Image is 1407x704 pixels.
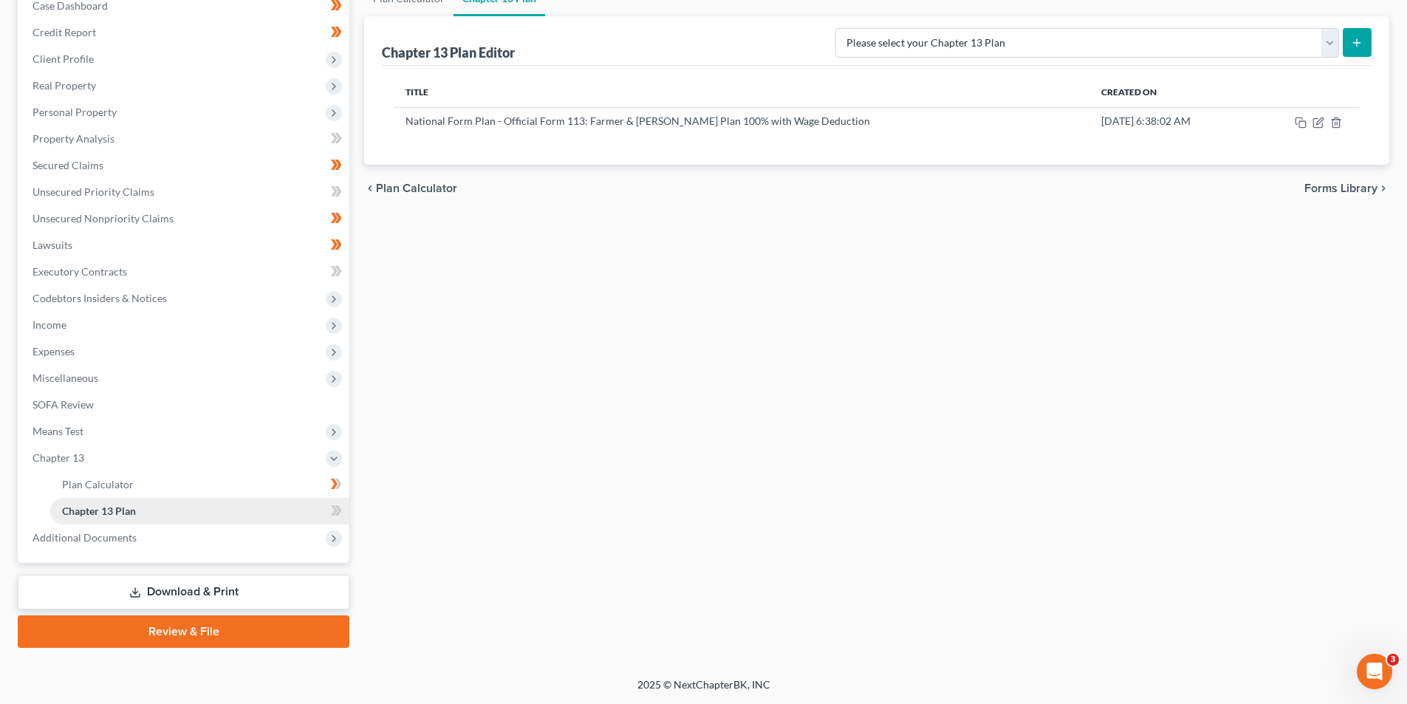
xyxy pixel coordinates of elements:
span: Personal Property [32,106,117,118]
span: Chapter 13 [32,451,84,464]
a: Secured Claims [21,152,349,179]
a: Credit Report [21,19,349,46]
span: Additional Documents [32,531,137,544]
a: Executory Contracts [21,259,349,285]
span: Forms Library [1304,182,1377,194]
span: Property Analysis [32,132,114,145]
a: Unsecured Nonpriority Claims [21,205,349,232]
a: Lawsuits [21,232,349,259]
td: [DATE] 6:38:02 AM [1089,107,1250,135]
iframe: Intercom live chat [1357,654,1392,689]
th: Created On [1089,78,1250,107]
th: Title [394,78,1089,107]
span: Plan Calculator [376,182,457,194]
span: 3 [1387,654,1399,666]
a: Review & File [18,615,349,648]
a: Property Analysis [21,126,349,152]
span: Chapter 13 Plan [62,505,136,517]
span: Client Profile [32,52,94,65]
span: Plan Calculator [62,478,134,491]
span: Credit Report [32,26,96,38]
span: SOFA Review [32,398,94,411]
span: Executory Contracts [32,265,127,278]
span: Unsecured Priority Claims [32,185,154,198]
a: Plan Calculator [50,471,349,498]
button: chevron_left Plan Calculator [364,182,457,194]
td: National Form Plan - Official Form 113: Farmer & [PERSON_NAME] Plan 100% with Wage Deduction [394,107,1089,135]
button: Forms Library chevron_right [1304,182,1389,194]
span: Income [32,318,66,331]
a: Download & Print [18,575,349,609]
span: Lawsuits [32,239,72,251]
i: chevron_left [364,182,376,194]
span: Real Property [32,79,96,92]
span: Unsecured Nonpriority Claims [32,212,174,225]
a: Chapter 13 Plan [50,498,349,524]
span: Miscellaneous [32,372,98,384]
a: SOFA Review [21,392,349,418]
i: chevron_right [1377,182,1389,194]
a: Unsecured Priority Claims [21,179,349,205]
span: Means Test [32,425,83,437]
div: 2025 © NextChapterBK, INC [283,677,1125,704]
span: Codebtors Insiders & Notices [32,292,167,304]
span: Secured Claims [32,159,103,171]
span: Expenses [32,345,75,358]
div: Chapter 13 Plan Editor [382,44,515,61]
